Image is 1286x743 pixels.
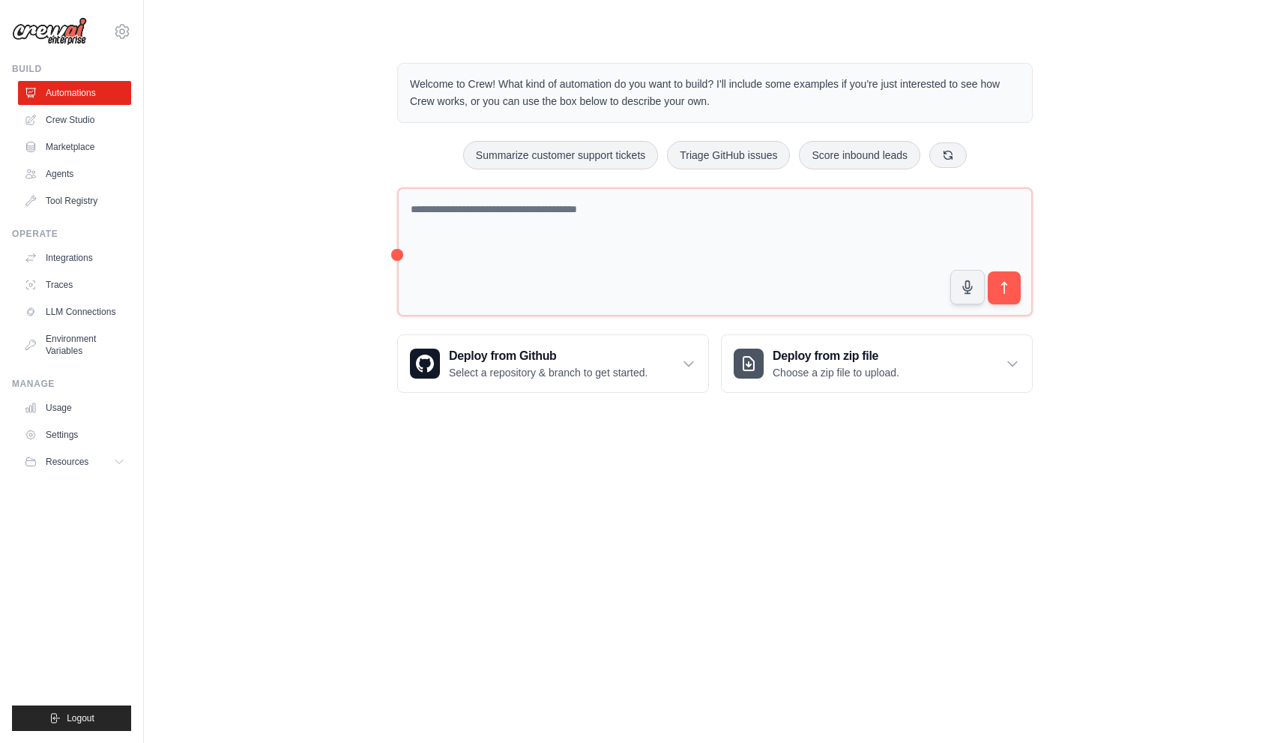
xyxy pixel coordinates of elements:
[18,162,131,186] a: Agents
[18,273,131,297] a: Traces
[12,378,131,390] div: Manage
[12,63,131,75] div: Build
[18,135,131,159] a: Marketplace
[18,327,131,363] a: Environment Variables
[799,141,920,169] button: Score inbound leads
[12,706,131,731] button: Logout
[773,365,899,380] p: Choose a zip file to upload.
[18,423,131,447] a: Settings
[449,347,647,365] h3: Deploy from Github
[18,246,131,270] a: Integrations
[18,396,131,420] a: Usage
[18,108,131,132] a: Crew Studio
[18,450,131,474] button: Resources
[410,76,1020,110] p: Welcome to Crew! What kind of automation do you want to build? I'll include some examples if you'...
[18,189,131,213] a: Tool Registry
[12,17,87,46] img: Logo
[67,712,94,724] span: Logout
[18,81,131,105] a: Automations
[667,141,790,169] button: Triage GitHub issues
[463,141,658,169] button: Summarize customer support tickets
[18,300,131,324] a: LLM Connections
[12,228,131,240] div: Operate
[773,347,899,365] h3: Deploy from zip file
[449,365,647,380] p: Select a repository & branch to get started.
[46,456,88,468] span: Resources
